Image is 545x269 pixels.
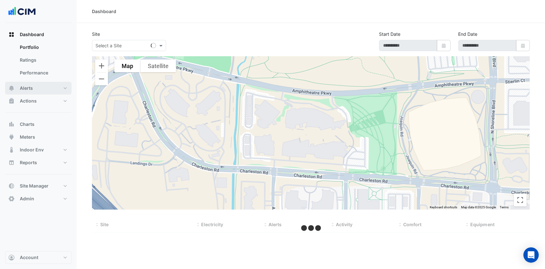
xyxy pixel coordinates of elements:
[5,118,72,131] button: Charts
[15,66,72,79] a: Performance
[8,159,15,166] app-icon: Reports
[8,196,15,202] app-icon: Admin
[470,222,494,227] span: Equipment
[5,180,72,192] button: Site Manager
[8,183,15,189] app-icon: Site Manager
[20,134,35,140] span: Meters
[379,31,400,37] label: Start Date
[5,143,72,156] button: Indoor Env
[514,194,526,206] button: Toggle fullscreen view
[430,205,457,210] button: Keyboard shortcuts
[94,201,115,210] a: Open this area in Google Maps (opens a new window)
[461,205,496,209] span: Map data ©2025 Google
[20,159,37,166] span: Reports
[458,31,477,37] label: End Date
[5,131,72,143] button: Meters
[5,192,72,205] button: Admin
[8,31,15,38] app-icon: Dashboard
[5,41,72,82] div: Dashboard
[5,95,72,107] button: Actions
[8,147,15,153] app-icon: Indoor Env
[5,82,72,95] button: Alerts
[8,5,36,18] img: Company Logo
[114,59,140,72] button: Show street map
[92,31,100,37] label: Site
[20,31,44,38] span: Dashboard
[403,222,421,227] span: Comfort
[20,254,38,261] span: Account
[140,59,176,72] button: Show satellite imagery
[523,247,539,263] div: Open Intercom Messenger
[8,85,15,91] app-icon: Alerts
[336,222,352,227] span: Activity
[8,121,15,127] app-icon: Charts
[201,222,223,227] span: Electricity
[269,222,282,227] span: Alerts
[94,201,115,210] img: Google
[8,134,15,140] app-icon: Meters
[20,85,33,91] span: Alerts
[15,41,72,54] a: Portfolio
[20,121,34,127] span: Charts
[5,28,72,41] button: Dashboard
[5,156,72,169] button: Reports
[95,73,108,85] button: Zoom out
[20,196,34,202] span: Admin
[500,205,509,209] a: Terms
[20,183,49,189] span: Site Manager
[100,222,109,227] span: Site
[5,251,72,264] button: Account
[15,54,72,66] a: Ratings
[95,59,108,72] button: Zoom in
[8,98,15,104] app-icon: Actions
[20,98,37,104] span: Actions
[20,147,44,153] span: Indoor Env
[92,8,116,15] div: Dashboard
